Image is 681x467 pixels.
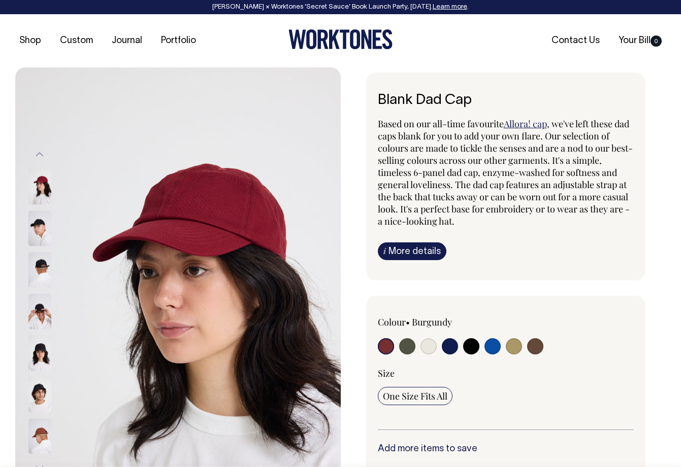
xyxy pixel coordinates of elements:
[378,444,634,454] h6: Add more items to save
[108,32,146,49] a: Journal
[651,35,662,47] span: 0
[28,252,51,288] img: black
[547,32,604,49] a: Contact Us
[28,377,51,412] img: black
[32,143,47,166] button: Previous
[378,367,634,379] div: Size
[504,118,547,130] a: Allora! cap
[412,316,452,328] label: Burgundy
[378,118,633,227] span: , we've left these dad caps blank for you to add your own flare. Our selection of colours are mad...
[378,93,634,109] h1: Blank Dad Cap
[10,4,671,11] div: [PERSON_NAME] × Worktones ‘Secret Sauce’ Book Launch Party, [DATE]. .
[378,316,480,328] div: Colour
[378,242,446,260] a: iMore details
[15,32,45,49] a: Shop
[383,245,386,256] span: i
[378,387,452,405] input: One Size Fits All
[614,32,666,49] a: Your Bill0
[28,335,51,371] img: black
[56,32,97,49] a: Custom
[378,118,504,130] span: Based on our all-time favourite
[406,316,410,328] span: •
[28,210,51,246] img: black
[28,169,51,204] img: burgundy
[433,4,467,10] a: Learn more
[28,418,51,454] img: chocolate
[383,390,447,402] span: One Size Fits All
[28,294,51,329] img: black
[157,32,200,49] a: Portfolio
